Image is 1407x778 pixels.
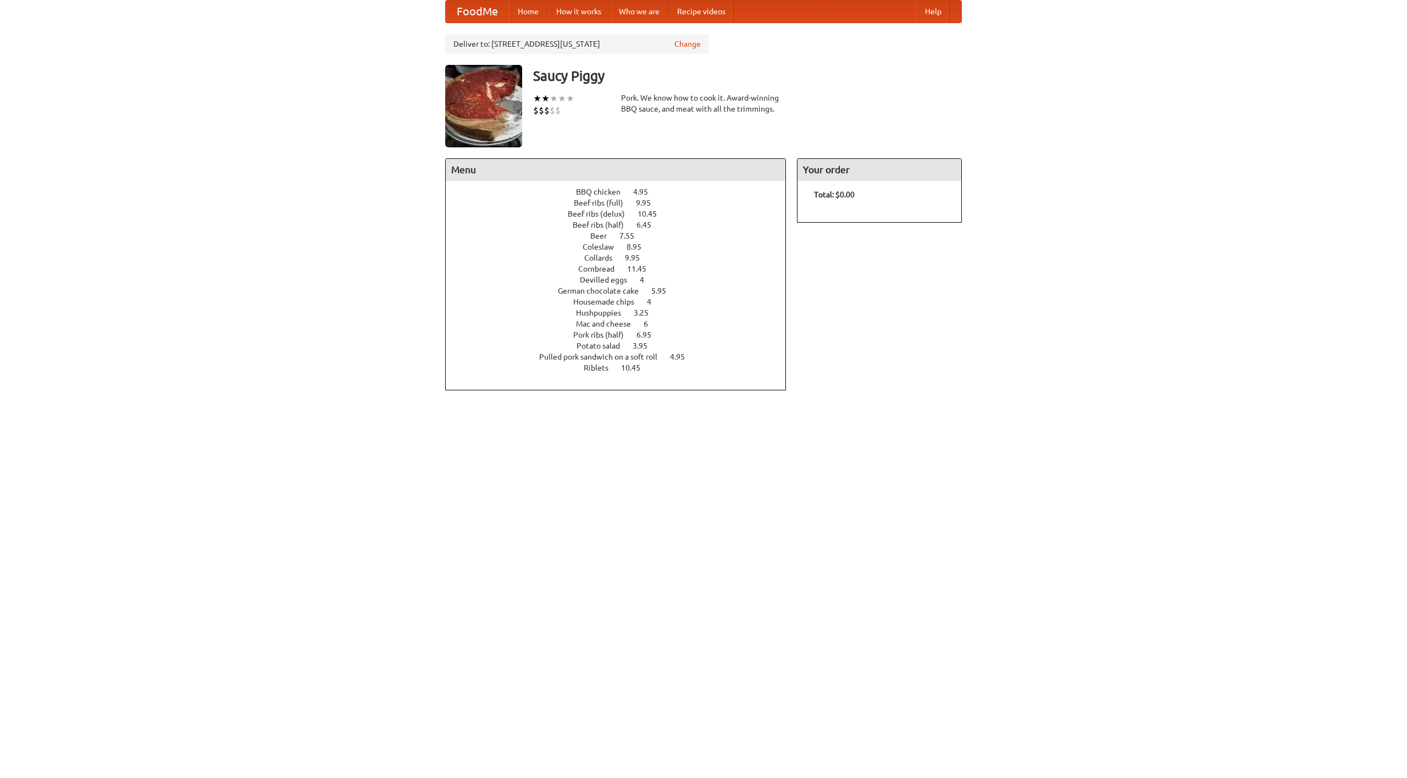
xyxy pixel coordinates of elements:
span: 10.45 [621,363,651,372]
li: ★ [550,92,558,104]
a: How it works [547,1,610,23]
span: 3.25 [634,308,660,317]
span: 4.95 [670,352,696,361]
h3: Saucy Piggy [533,65,962,87]
span: Hushpuppies [576,308,632,317]
li: ★ [558,92,566,104]
span: 11.45 [627,264,657,273]
li: $ [533,104,539,117]
a: Change [674,38,701,49]
span: Housemade chips [573,297,645,306]
a: Housemade chips 4 [573,297,672,306]
span: 9.95 [625,253,651,262]
a: German chocolate cake 5.95 [558,286,686,295]
span: 4 [640,275,655,284]
div: Pork. We know how to cook it. Award-winning BBQ sauce, and meat with all the trimmings. [621,92,786,114]
a: Mac and cheese 6 [576,319,668,328]
a: Beef ribs (half) 6.45 [573,220,672,229]
span: Pulled pork sandwich on a soft roll [539,352,668,361]
span: 8.95 [627,242,652,251]
span: Beef ribs (delux) [568,209,636,218]
li: $ [544,104,550,117]
a: Devilled eggs 4 [580,275,664,284]
li: ★ [541,92,550,104]
span: Beef ribs (full) [574,198,634,207]
span: Beer [590,231,618,240]
span: 4.95 [633,187,659,196]
span: 6.95 [636,330,662,339]
span: 5.95 [651,286,677,295]
h4: Your order [797,159,961,181]
a: FoodMe [446,1,509,23]
a: Help [916,1,950,23]
li: ★ [566,92,574,104]
li: $ [555,104,561,117]
a: Beer 7.55 [590,231,655,240]
span: Collards [584,253,623,262]
a: Riblets 10.45 [584,363,661,372]
span: 7.55 [619,231,645,240]
span: German chocolate cake [558,286,650,295]
span: Beef ribs (half) [573,220,635,229]
a: Collards 9.95 [584,253,660,262]
b: Total: $0.00 [814,190,855,199]
a: Potato salad 3.95 [577,341,668,350]
li: ★ [533,92,541,104]
div: Deliver to: [STREET_ADDRESS][US_STATE] [445,34,709,54]
a: Beef ribs (delux) 10.45 [568,209,677,218]
a: Who we are [610,1,668,23]
img: angular.jpg [445,65,522,147]
a: Pulled pork sandwich on a soft roll 4.95 [539,352,705,361]
a: Beef ribs (full) 9.95 [574,198,671,207]
span: Mac and cheese [576,319,642,328]
span: Devilled eggs [580,275,638,284]
span: 9.95 [636,198,662,207]
span: Coleslaw [583,242,625,251]
h4: Menu [446,159,785,181]
li: $ [539,104,544,117]
span: Cornbread [578,264,625,273]
li: $ [550,104,555,117]
span: 4 [647,297,662,306]
a: Cornbread 11.45 [578,264,667,273]
a: Home [509,1,547,23]
span: Riblets [584,363,619,372]
a: Hushpuppies 3.25 [576,308,669,317]
span: 3.95 [633,341,658,350]
span: Pork ribs (half) [573,330,635,339]
span: 6.45 [636,220,662,229]
span: 6 [644,319,659,328]
a: Recipe videos [668,1,734,23]
a: Pork ribs (half) 6.95 [573,330,672,339]
span: 10.45 [638,209,668,218]
span: BBQ chicken [576,187,632,196]
a: BBQ chicken 4.95 [576,187,668,196]
span: Potato salad [577,341,631,350]
a: Coleslaw 8.95 [583,242,662,251]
